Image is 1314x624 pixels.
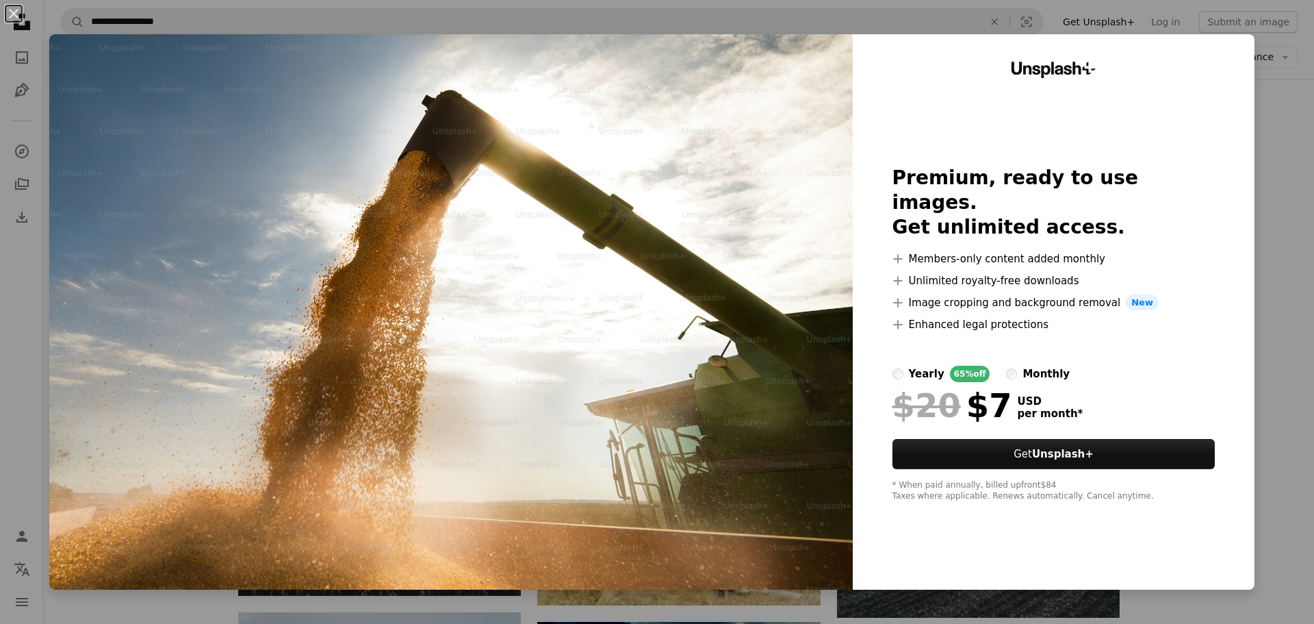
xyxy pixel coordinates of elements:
[1032,448,1094,460] strong: Unsplash+
[892,316,1215,333] li: Enhanced legal protections
[1006,369,1017,379] input: monthly
[892,388,1012,423] div: $7
[1018,408,1083,420] span: per month *
[892,295,1215,311] li: Image cropping and background removal
[909,366,944,382] div: yearly
[892,388,961,423] span: $20
[892,439,1215,469] button: GetUnsplash+
[1022,366,1070,382] div: monthly
[892,273,1215,289] li: Unlimited royalty-free downloads
[892,369,903,379] input: yearly65%off
[892,166,1215,240] h2: Premium, ready to use images. Get unlimited access.
[892,251,1215,267] li: Members-only content added monthly
[1126,295,1159,311] span: New
[892,480,1215,502] div: * When paid annually, billed upfront $84 Taxes where applicable. Renews automatically. Cancel any...
[1018,395,1083,408] span: USD
[950,366,990,382] div: 65% off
